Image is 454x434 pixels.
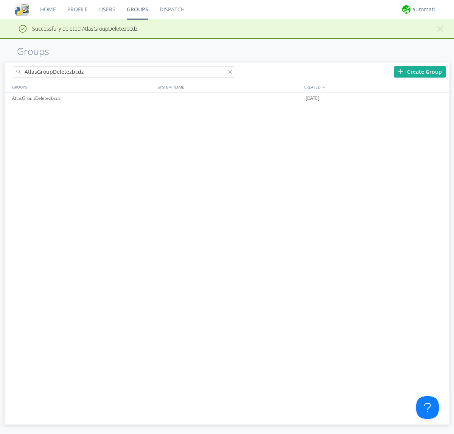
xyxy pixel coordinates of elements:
[306,93,319,104] span: [DATE]
[13,66,235,78] input: Search groups
[302,81,449,92] div: CREATED
[398,69,403,74] img: plus.svg
[416,396,439,419] iframe: Toggle Customer Support
[156,81,302,92] div: SYSTEM_NAME
[412,6,441,13] div: automation+atlas
[6,25,137,32] span: Successfully deleted AtlasGroupDeletezbcdz
[10,93,156,104] div: AtlasGroupDeletezbcdz
[402,5,410,14] img: d2d01cd9b4174d08988066c6d424eccd
[394,66,446,78] div: Create Group
[15,3,29,16] img: cddb5a64eb264b2086981ab96f4c1ba7
[5,93,449,104] a: AtlasGroupDeletezbcdz[DATE]
[10,81,154,92] div: GROUPS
